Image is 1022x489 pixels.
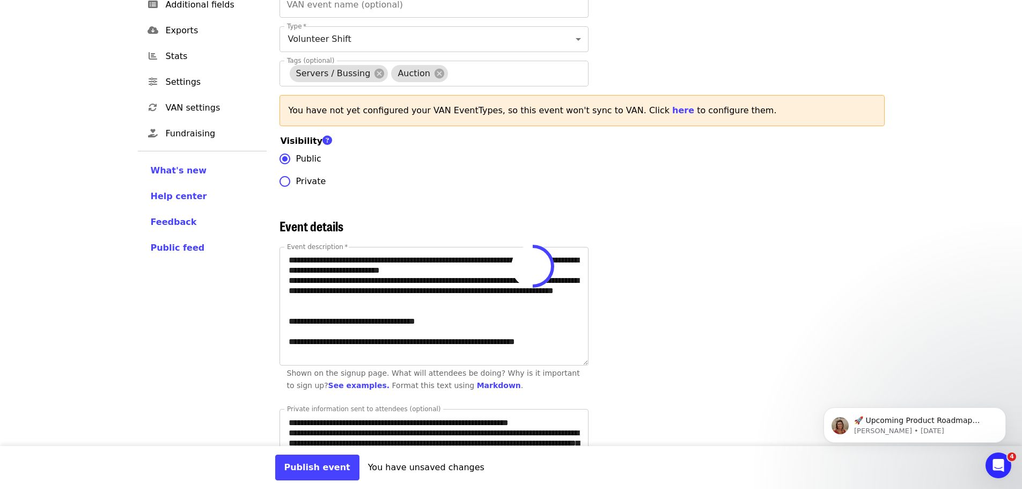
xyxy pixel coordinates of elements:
[149,77,157,87] i: sliders-h icon
[287,367,581,392] div: Shown on the signup page. What will attendees be doing? Why is it important to sign up?
[296,175,326,188] span: Private
[280,247,588,365] textarea: Event description
[148,128,158,138] i: hand-holding-heart icon
[672,105,694,115] a: here
[649,105,777,115] span: Click to configure them.
[148,25,158,35] i: cloud-download icon
[149,51,157,61] i: chart-bar icon
[1008,452,1016,461] span: 4
[151,216,197,229] button: Feedback
[368,462,484,472] span: You have unsaved changes
[391,65,448,82] div: Auction
[280,26,589,52] div: Volunteer Shift
[166,127,258,140] span: Fundraising
[322,135,332,147] i: question-circle icon
[391,68,437,78] span: Auction
[138,95,267,121] a: VAN settings
[290,65,388,82] div: Servers / Bussing
[151,164,254,177] a: What's new
[986,452,1011,478] iframe: Intercom live chat
[166,76,258,89] span: Settings
[392,381,524,390] div: Format this text using .
[166,24,258,37] span: Exports
[275,455,359,480] button: Publish event
[281,136,339,146] span: Visibility
[289,104,876,117] p: You have not yet configured your VAN EventTypes, so this event won't sync to VAN.
[151,242,254,254] a: Public feed
[138,121,267,147] a: Fundraising
[166,101,258,114] span: VAN settings
[296,152,321,165] span: Public
[287,57,334,64] label: Tags (optional)
[807,385,1022,460] iframe: Intercom notifications message
[138,69,267,95] a: Settings
[287,406,441,412] label: Private information sent to attendees (optional)
[138,43,267,69] a: Stats
[280,216,343,235] span: Event details
[151,165,207,176] span: What's new
[151,191,207,201] span: Help center
[328,381,389,390] a: See examples.
[287,23,306,30] label: Type
[151,190,254,203] a: Help center
[151,243,205,253] span: Public feed
[477,381,521,390] a: Markdown
[166,50,258,63] span: Stats
[287,244,348,250] label: Event description
[138,18,267,43] a: Exports
[290,68,377,78] span: Servers / Bussing
[149,103,157,113] i: sync icon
